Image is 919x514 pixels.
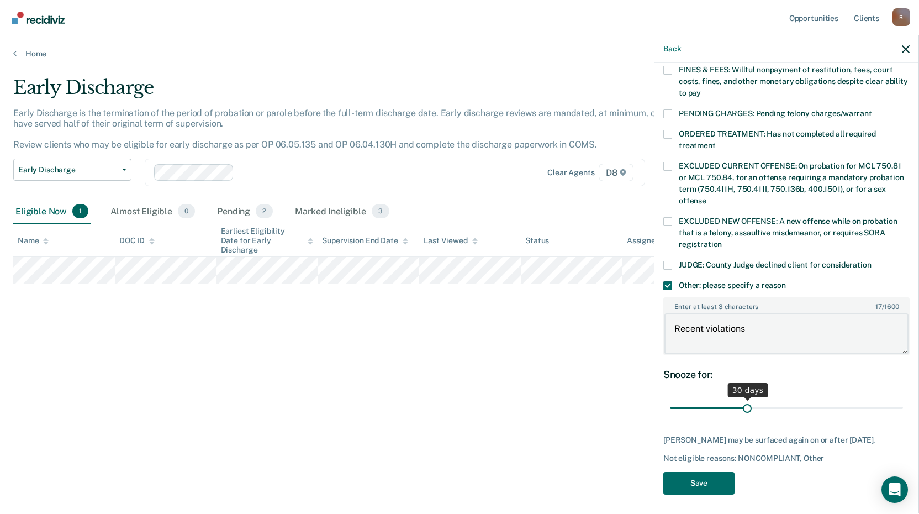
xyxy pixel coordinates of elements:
span: / 1600 [875,303,899,311]
span: ORDERED TREATMENT: Has not completed all required treatment [679,129,876,150]
div: Early Discharge [13,76,703,108]
span: PENDING CHARGES: Pending felony charges/warrant [679,109,872,118]
div: Almost Eligible [108,200,197,224]
a: Home [13,49,906,59]
span: EXCLUDED NEW OFFENSE: A new offense while on probation that is a felony, assaultive misdemeanor, ... [679,217,897,249]
span: D8 [599,164,633,181]
div: Not eligible reasons: NONCOMPLIANT, Other [663,454,910,463]
div: Earliest Eligibility Date for Early Discharge [221,227,314,254]
div: Clear agents [547,168,594,177]
span: FINES & FEES: Willful nonpayment of restitution, fees, court costs, fines, and other monetary obl... [679,65,908,97]
p: Early Discharge is the termination of the period of probation or parole before the full-term disc... [13,108,699,150]
div: Marked Ineligible [293,200,392,224]
span: Early Discharge [18,165,118,175]
button: Back [663,44,681,54]
div: Snooze for: [663,369,910,381]
span: 0 [178,204,195,218]
span: 1 [72,204,88,218]
div: [PERSON_NAME] may be surfaced again on or after [DATE]. [663,436,910,445]
label: Enter at least 3 characters [664,298,909,311]
span: JUDGE: County Judge declined client for consideration [679,260,872,269]
textarea: Recent violations [664,313,909,354]
div: Assigned to [627,236,679,245]
span: 2 [256,204,273,218]
div: Pending [215,200,275,224]
div: 30 days [728,383,768,397]
div: Last Viewed [424,236,477,245]
span: Other: please specify a reason [679,281,786,290]
div: Status [525,236,549,245]
div: B [892,8,910,26]
img: Recidiviz [12,12,65,24]
span: EXCLUDED CURRENT OFFENSE: On probation for MCL 750.81 or MCL 750.84, for an offense requiring a m... [679,161,904,205]
button: Profile dropdown button [892,8,910,26]
button: Save [663,472,735,495]
div: Eligible Now [13,200,91,224]
div: Supervision End Date [322,236,408,245]
span: 3 [372,204,389,218]
div: Name [18,236,49,245]
div: DOC ID [119,236,155,245]
span: 17 [875,303,882,311]
div: Open Intercom Messenger [881,476,908,503]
